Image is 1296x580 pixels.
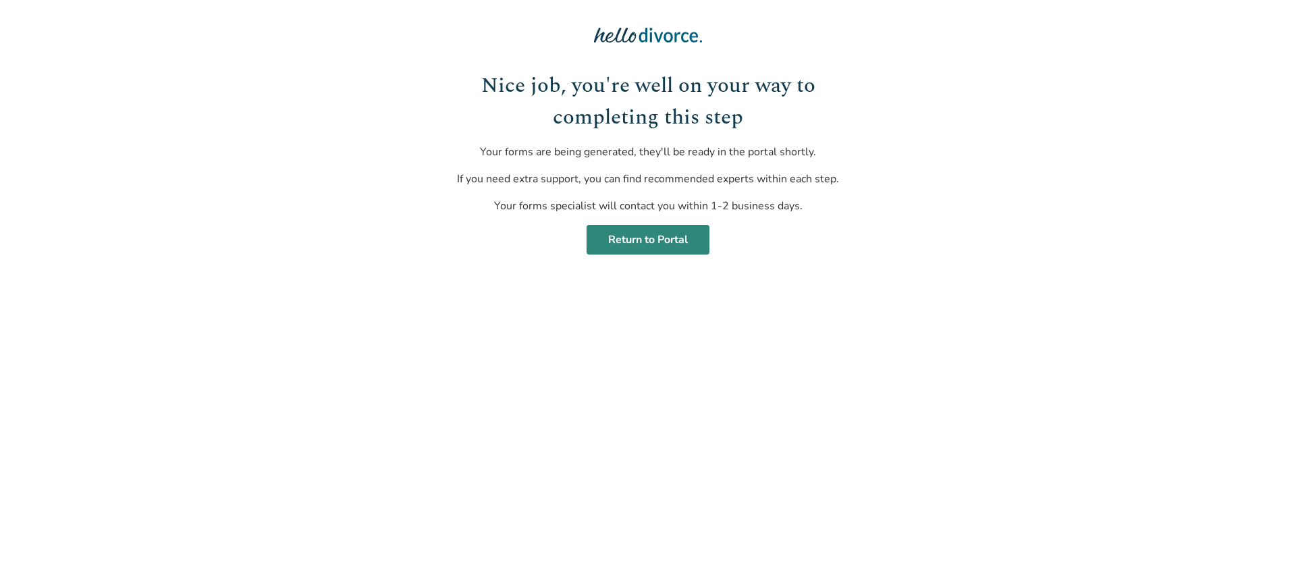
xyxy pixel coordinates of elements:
a: Return to Portal [587,225,709,255]
iframe: Chat Widget [1228,515,1296,580]
h1: Nice job, you're well on your way to completing this step [445,70,852,133]
p: If you need extra support, you can find recommended experts within each step. [445,171,852,187]
p: Your forms specialist will contact you within 1-2 business days. [445,198,852,214]
p: Your forms are being generated, they'll be ready in the portal shortly. [445,144,852,160]
img: Hello Divorce Logo [594,22,702,49]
